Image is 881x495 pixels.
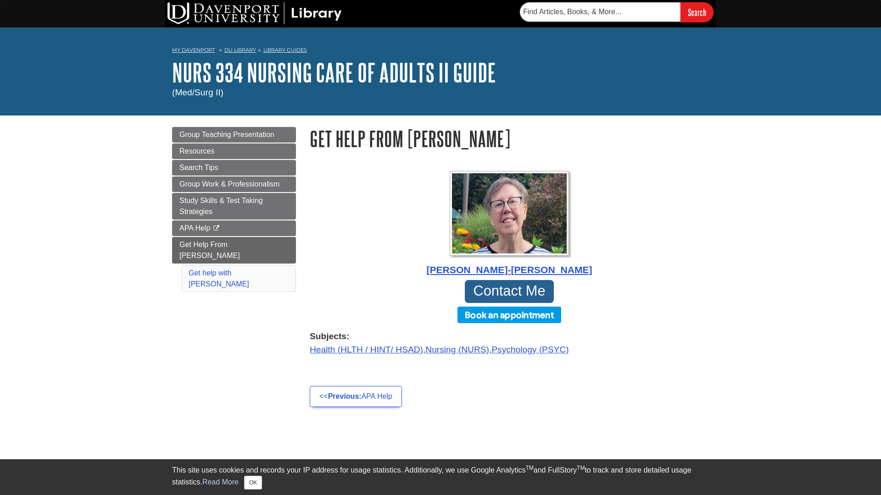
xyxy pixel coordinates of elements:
[172,465,709,489] div: This site uses cookies and records your IP address for usage statistics. Additionally, we use Goo...
[212,225,220,231] i: This link opens in a new window
[172,193,296,220] a: Study Skills & Test Taking Strategies
[172,176,296,192] a: Group Work & Professionalism
[520,2,714,22] form: Searches DU Library's articles, books, and more
[310,386,402,407] a: <<Previous:APA Help
[520,2,680,22] input: Find Articles, Books, & More...
[310,345,423,354] a: Health (HLTH / HINT/ HSAD)
[172,58,496,87] a: NURS 334 Nursing Care of Adults II Guide
[179,164,218,171] span: Search Tips
[172,160,296,176] a: Search Tips
[310,330,709,343] strong: Subjects:
[179,224,210,232] span: APA Help
[179,131,274,138] span: Group Teaching Presentation
[465,280,554,303] a: Contact Me
[680,2,714,22] input: Search
[179,241,240,259] span: Get Help From [PERSON_NAME]
[310,330,709,357] div: , ,
[172,237,296,264] a: Get Help From [PERSON_NAME]
[224,47,256,53] a: DU Library
[457,307,561,323] button: Book an appointment
[263,47,307,53] a: Library Guides
[189,269,249,288] a: Get help with [PERSON_NAME]
[577,465,585,471] sup: TM
[310,127,709,150] h1: Get Help From [PERSON_NAME]
[172,88,223,97] span: (Med/Surg II)
[172,44,709,59] nav: breadcrumb
[172,220,296,236] a: APA Help
[167,2,342,24] img: DU Library
[310,263,709,277] div: [PERSON_NAME]-[PERSON_NAME]
[179,180,279,188] span: Group Work & Professionalism
[310,171,709,277] a: Profile Photo [PERSON_NAME]-[PERSON_NAME]
[179,147,214,155] span: Resources
[491,345,569,354] a: Psychology (PSYC)
[202,478,239,486] a: Read More
[450,171,569,256] img: Profile Photo
[172,46,215,54] a: My Davenport
[525,465,533,471] sup: TM
[425,345,489,354] a: Nursing (NURS)
[244,476,262,489] button: Close
[172,127,296,143] a: Group Teaching Presentation
[172,143,296,159] a: Resources
[179,197,263,215] span: Study Skills & Test Taking Strategies
[328,392,362,400] strong: Previous:
[172,127,296,294] div: Guide Page Menu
